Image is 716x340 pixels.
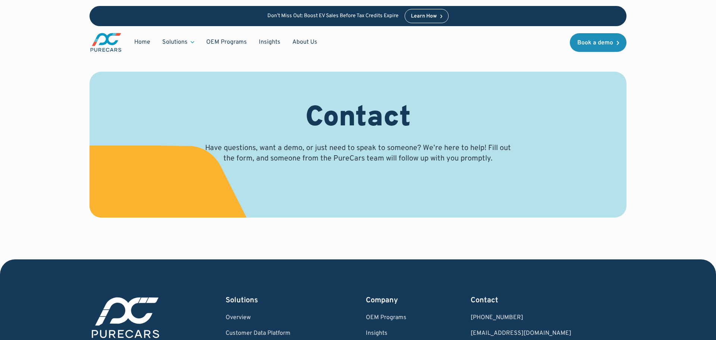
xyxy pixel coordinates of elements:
[305,102,411,135] h1: Contact
[226,295,302,306] div: Solutions
[162,38,188,46] div: Solutions
[366,295,406,306] div: Company
[200,35,253,49] a: OEM Programs
[286,35,323,49] a: About Us
[405,9,449,23] a: Learn How
[226,315,302,321] a: Overview
[203,143,513,164] p: Have questions, want a demo, or just need to speak to someone? We’re here to help! Fill out the f...
[577,40,613,46] div: Book a demo
[471,295,592,306] div: Contact
[366,330,406,337] a: Insights
[366,315,406,321] a: OEM Programs
[471,315,592,321] div: [PHONE_NUMBER]
[128,35,156,49] a: Home
[570,33,626,52] a: Book a demo
[89,32,122,53] a: main
[411,14,437,19] div: Learn How
[253,35,286,49] a: Insights
[226,330,302,337] a: Customer Data Platform
[471,330,592,337] a: Email us
[267,13,399,19] p: Don’t Miss Out: Boost EV Sales Before Tax Credits Expire
[89,32,122,53] img: purecars logo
